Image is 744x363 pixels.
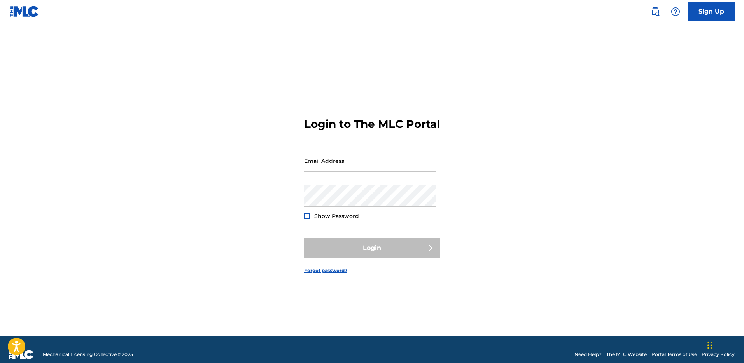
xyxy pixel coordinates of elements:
a: Sign Up [688,2,735,21]
a: Portal Terms of Use [651,351,697,358]
a: Privacy Policy [702,351,735,358]
a: Need Help? [574,351,602,358]
a: Forgot password? [304,267,347,274]
span: Mechanical Licensing Collective © 2025 [43,351,133,358]
a: Public Search [648,4,663,19]
img: MLC Logo [9,6,39,17]
a: The MLC Website [606,351,647,358]
div: Help [668,4,683,19]
iframe: Chat Widget [705,326,744,363]
img: search [651,7,660,16]
img: logo [9,350,33,359]
img: help [671,7,680,16]
span: Show Password [314,213,359,220]
div: Drag [707,333,712,357]
h3: Login to The MLC Portal [304,117,440,131]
